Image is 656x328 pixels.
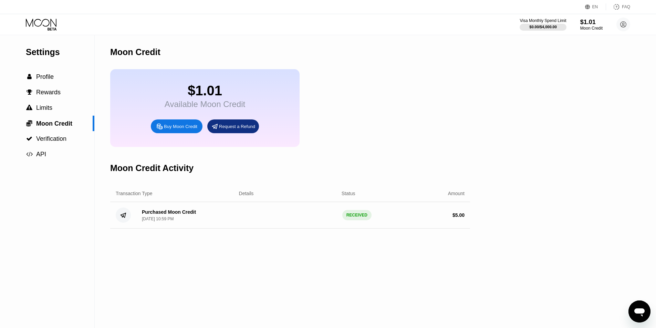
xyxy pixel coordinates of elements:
[36,151,46,158] span: API
[520,18,566,23] div: Visa Monthly Spend Limit
[452,212,465,218] div: $ 5.00
[142,209,196,215] div: Purchased Moon Credit
[529,25,557,29] div: $0.00 / $4,000.00
[26,105,33,111] div: 
[207,119,259,133] div: Request a Refund
[580,26,603,31] div: Moon Credit
[36,120,72,127] span: Moon Credit
[342,191,355,196] div: Status
[520,18,566,31] div: Visa Monthly Spend Limit$0.00/$4,000.00
[26,136,33,142] div: 
[26,120,33,127] div: 
[580,19,603,31] div: $1.01Moon Credit
[36,104,52,111] span: Limits
[26,136,32,142] span: 
[110,163,194,173] div: Moon Credit Activity
[26,151,33,157] span: 
[110,47,160,57] div: Moon Credit
[26,120,32,127] span: 
[27,74,32,80] span: 
[36,89,61,96] span: Rewards
[26,105,32,111] span: 
[622,4,630,9] div: FAQ
[116,191,153,196] div: Transaction Type
[36,135,66,142] span: Verification
[26,47,94,57] div: Settings
[585,3,606,10] div: EN
[142,216,174,221] div: [DATE] 10:59 PM
[580,19,603,26] div: $1.01
[36,73,54,80] span: Profile
[606,3,630,10] div: FAQ
[239,191,254,196] div: Details
[592,4,598,9] div: EN
[151,119,202,133] div: Buy Moon Credit
[26,89,33,95] div: 
[342,210,372,220] div: RECEIVED
[164,124,197,129] div: Buy Moon Credit
[448,191,465,196] div: Amount
[628,300,650,322] iframe: Кнопка запуска окна обмена сообщениями
[165,83,245,98] div: $1.01
[219,124,255,129] div: Request a Refund
[165,99,245,109] div: Available Moon Credit
[26,74,33,80] div: 
[27,89,32,95] span: 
